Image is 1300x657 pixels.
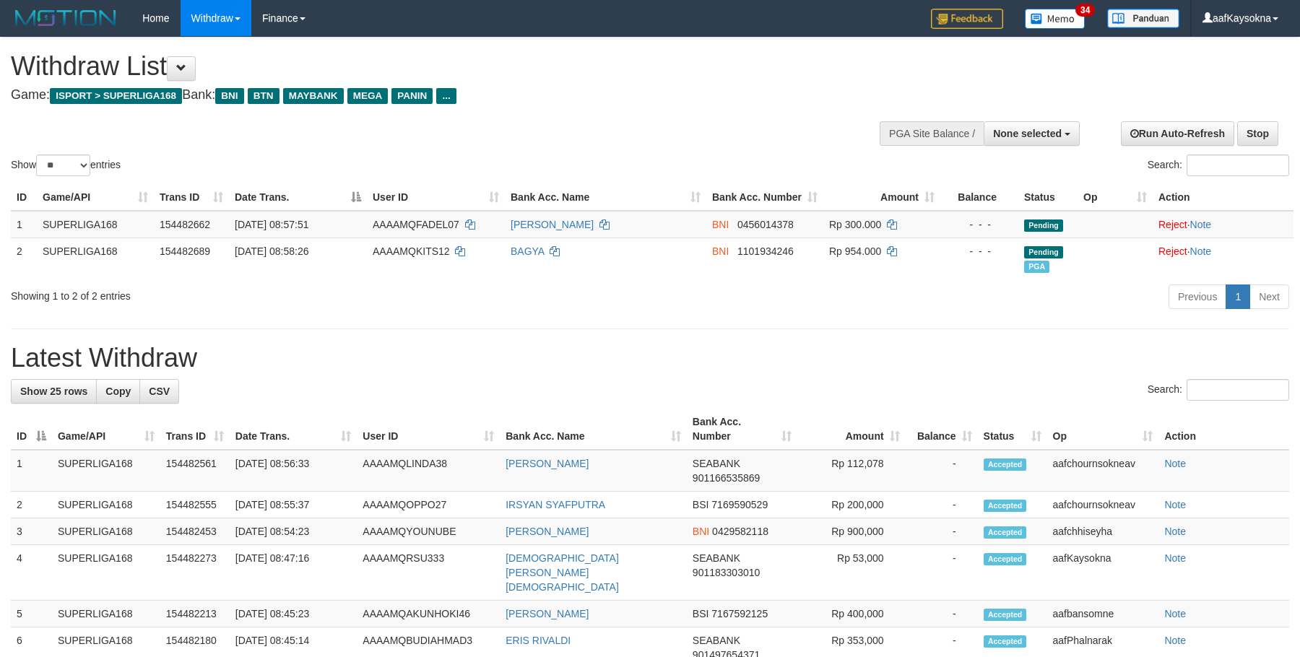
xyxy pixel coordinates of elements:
[1047,545,1159,601] td: aafKaysokna
[1024,261,1049,273] span: Marked by aafchhiseyha
[693,567,760,578] span: Copy 901183303010 to clipboard
[11,344,1289,373] h1: Latest Withdraw
[52,545,160,601] td: SUPERLIGA168
[829,219,881,230] span: Rp 300.000
[984,635,1027,648] span: Accepted
[11,238,37,279] td: 2
[11,155,121,176] label: Show entries
[283,88,344,104] span: MAYBANK
[436,88,456,104] span: ...
[1153,184,1293,211] th: Action
[505,184,706,211] th: Bank Acc. Name: activate to sort column ascending
[230,492,357,518] td: [DATE] 08:55:37
[160,492,230,518] td: 154482555
[906,409,978,450] th: Balance: activate to sort column ascending
[500,409,687,450] th: Bank Acc. Name: activate to sort column ascending
[149,386,170,397] span: CSV
[511,219,594,230] a: [PERSON_NAME]
[357,492,500,518] td: AAAAMQOPPO27
[11,518,52,545] td: 3
[391,88,433,104] span: PANIN
[737,245,794,257] span: Copy 1101934246 to clipboard
[1164,552,1186,564] a: Note
[36,155,90,176] select: Showentries
[373,245,450,257] span: AAAAMQKITS12
[230,518,357,545] td: [DATE] 08:54:23
[984,609,1027,621] span: Accepted
[506,526,589,537] a: [PERSON_NAME]
[52,409,160,450] th: Game/API: activate to sort column ascending
[1226,284,1250,309] a: 1
[1047,601,1159,627] td: aafbansomne
[797,492,906,518] td: Rp 200,000
[1047,409,1159,450] th: Op: activate to sort column ascending
[984,121,1080,146] button: None selected
[215,88,243,104] span: BNI
[160,518,230,545] td: 154482453
[712,219,729,230] span: BNI
[711,499,768,510] span: Copy 7169590529 to clipboard
[105,386,131,397] span: Copy
[139,379,179,404] a: CSV
[52,518,160,545] td: SUPERLIGA168
[1190,245,1212,257] a: Note
[1237,121,1278,146] a: Stop
[357,601,500,627] td: AAAAMQAKUNHOKI46
[1024,219,1063,232] span: Pending
[1158,245,1187,257] a: Reject
[797,601,906,627] td: Rp 400,000
[1164,458,1186,469] a: Note
[37,184,154,211] th: Game/API: activate to sort column ascending
[1047,518,1159,545] td: aafchhiseyha
[248,88,279,104] span: BTN
[357,450,500,492] td: AAAAMQLINDA38
[1153,238,1293,279] td: ·
[1190,219,1212,230] a: Note
[711,608,768,619] span: Copy 7167592125 to clipboard
[946,244,1013,258] div: - - -
[160,601,230,627] td: 154482213
[160,545,230,601] td: 154482273
[235,219,308,230] span: [DATE] 08:57:51
[1025,9,1085,29] img: Button%20Memo.svg
[373,219,459,230] span: AAAAMQFADEL07
[693,526,709,537] span: BNI
[1024,246,1063,258] span: Pending
[693,472,760,484] span: Copy 901166535869 to clipboard
[1187,155,1289,176] input: Search:
[52,492,160,518] td: SUPERLIGA168
[1148,155,1289,176] label: Search:
[906,492,978,518] td: -
[737,219,794,230] span: Copy 0456014378 to clipboard
[11,7,121,29] img: MOTION_logo.png
[984,553,1027,565] span: Accepted
[367,184,505,211] th: User ID: activate to sort column ascending
[906,545,978,601] td: -
[984,458,1027,471] span: Accepted
[52,601,160,627] td: SUPERLIGA168
[11,52,852,81] h1: Withdraw List
[940,184,1018,211] th: Balance
[1164,608,1186,619] a: Note
[797,409,906,450] th: Amount: activate to sort column ascending
[11,283,531,303] div: Showing 1 to 2 of 2 entries
[931,9,1003,29] img: Feedback.jpg
[11,545,52,601] td: 4
[1169,284,1226,309] a: Previous
[1187,379,1289,401] input: Search:
[511,245,544,257] a: BAGYA
[154,184,229,211] th: Trans ID: activate to sort column ascending
[506,552,619,593] a: [DEMOGRAPHIC_DATA][PERSON_NAME][DEMOGRAPHIC_DATA]
[160,409,230,450] th: Trans ID: activate to sort column ascending
[230,601,357,627] td: [DATE] 08:45:23
[11,409,52,450] th: ID: activate to sort column descending
[230,409,357,450] th: Date Trans.: activate to sort column ascending
[797,545,906,601] td: Rp 53,000
[1047,492,1159,518] td: aafchournsokneav
[11,450,52,492] td: 1
[229,184,367,211] th: Date Trans.: activate to sort column descending
[693,608,709,619] span: BSI
[50,88,182,104] span: ISPORT > SUPERLIGA168
[1153,211,1293,238] td: ·
[230,545,357,601] td: [DATE] 08:47:16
